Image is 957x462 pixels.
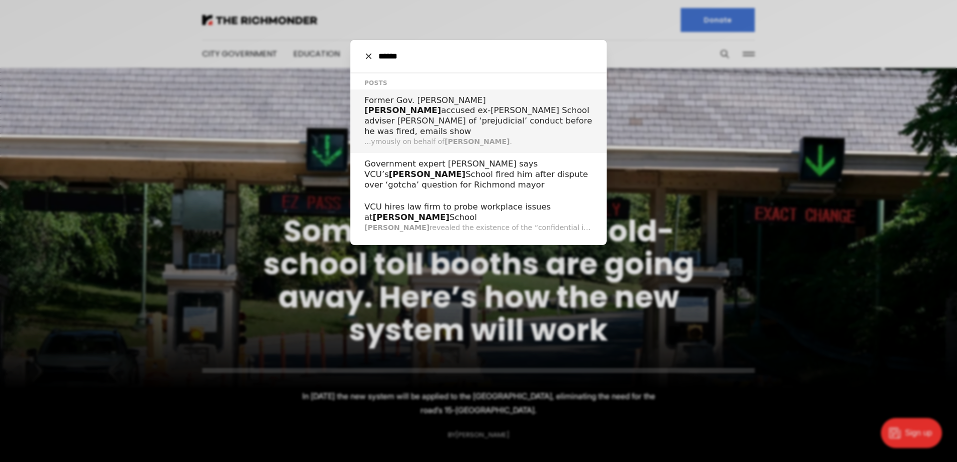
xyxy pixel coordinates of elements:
[364,159,593,190] h2: Government expert [PERSON_NAME] says VCU’s School fired him after dispute over ‘gotcha’ question ...
[364,95,593,137] h2: Former Gov. [PERSON_NAME] accused ex-[PERSON_NAME] School adviser [PERSON_NAME] of ‘prejudicial’ ...
[364,78,593,87] h1: Posts
[364,202,593,222] h2: VCU hires law firm to probe workplace issues at School
[364,136,593,147] p: ...ymously on behalf of .
[364,105,441,115] span: [PERSON_NAME]
[373,212,449,222] span: [PERSON_NAME]
[389,169,465,179] span: [PERSON_NAME]
[364,223,429,231] span: [PERSON_NAME]
[364,222,593,233] p: revealed the existence of the “confidential investigation” by filing a federal lawsuit.
[444,137,510,145] span: [PERSON_NAME]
